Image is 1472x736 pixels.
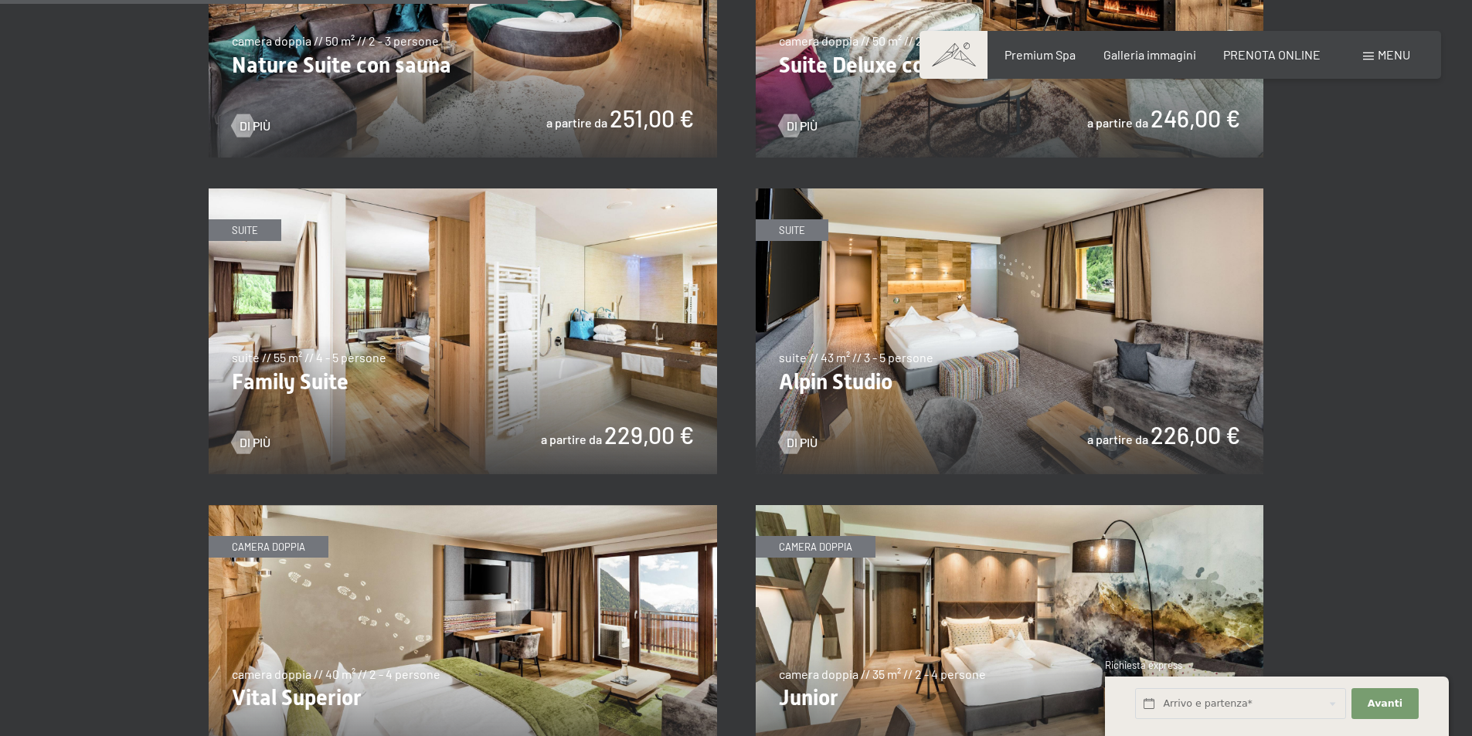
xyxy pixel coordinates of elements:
[1223,47,1321,62] a: PRENOTA ONLINE
[756,189,1264,198] a: Alpin Studio
[232,117,270,134] a: Di più
[1368,697,1402,711] span: Avanti
[1103,47,1196,62] a: Galleria immagini
[787,434,818,451] span: Di più
[1378,47,1410,62] span: Menu
[756,188,1264,474] img: Alpin Studio
[209,189,717,198] a: Family Suite
[209,506,717,515] a: Vital Superior
[240,117,270,134] span: Di più
[779,434,818,451] a: Di più
[787,117,818,134] span: Di più
[240,434,270,451] span: Di più
[232,434,270,451] a: Di più
[209,188,717,474] img: Family Suite
[779,117,818,134] a: Di più
[1005,47,1076,62] a: Premium Spa
[1105,659,1182,671] span: Richiesta express
[1351,688,1418,720] button: Avanti
[756,506,1264,515] a: Junior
